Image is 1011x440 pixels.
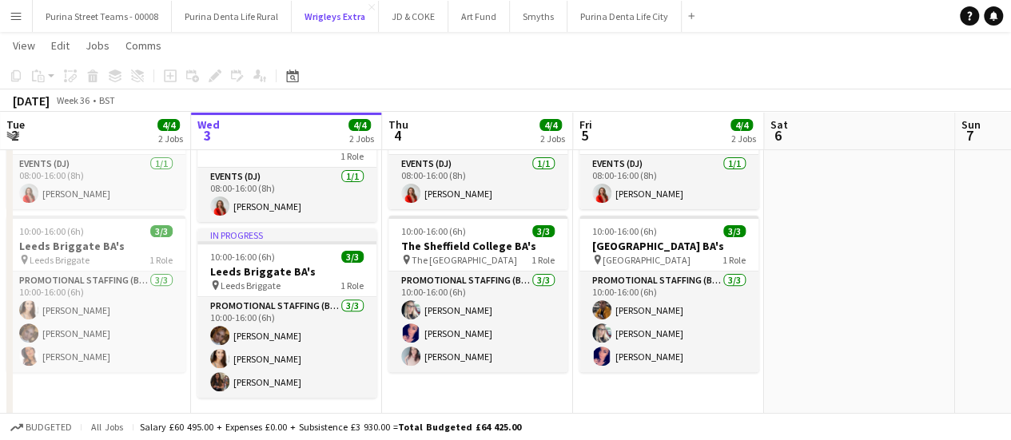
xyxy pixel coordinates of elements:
button: JD & COKE [379,1,448,32]
button: Purina Street Teams - 00008 [33,1,172,32]
button: Purina Denta Life Rural [172,1,292,32]
app-card-role: Events (DJ)1/108:00-16:00 (8h)[PERSON_NAME] [197,168,376,222]
button: Art Fund [448,1,510,32]
app-job-card: 10:00-16:00 (6h)3/3The Sheffield College BA's The [GEOGRAPHIC_DATA]1 RolePromotional Staffing (Br... [388,216,567,372]
div: [DATE] [13,93,50,109]
app-card-role: Promotional Staffing (Brand Ambassadors)3/310:00-16:00 (6h)[PERSON_NAME][PERSON_NAME][PERSON_NAME] [388,272,567,372]
div: BST [99,94,115,106]
span: Tue [6,117,25,132]
span: The [GEOGRAPHIC_DATA] [412,254,517,266]
span: 10:00-16:00 (6h) [401,225,466,237]
div: 2 Jobs [540,133,565,145]
span: 1 Role [722,254,746,266]
h3: Leeds Briggate BA's [197,264,376,279]
span: Total Budgeted £64 425.00 [398,421,521,433]
a: Comms [119,35,168,56]
span: 6 [768,126,788,145]
div: 2 Jobs [158,133,183,145]
span: 4/4 [730,119,753,131]
span: [GEOGRAPHIC_DATA] [603,254,691,266]
span: 10:00-16:00 (6h) [592,225,657,237]
span: Wed [197,117,220,132]
span: 5 [577,126,592,145]
button: Wrigleys Extra [292,1,379,32]
app-job-card: 10:00-16:00 (6h)3/3Leeds Briggate BA's Leeds Briggate1 RolePromotional Staffing (Brand Ambassador... [6,216,185,372]
span: Fri [579,117,592,132]
app-card-role: Promotional Staffing (Brand Ambassadors)3/310:00-16:00 (6h)[PERSON_NAME][PERSON_NAME][PERSON_NAME] [579,272,758,372]
span: 7 [959,126,981,145]
app-card-role: Events (DJ)1/108:00-16:00 (8h)[PERSON_NAME] [579,155,758,209]
app-card-role: Events (DJ)1/108:00-16:00 (8h)[PERSON_NAME] [6,155,185,209]
span: Sun [961,117,981,132]
div: In progress [197,228,376,241]
span: Sat [770,117,788,132]
app-job-card: 08:00-16:00 (8h)1/1Event Manager1 RoleEvents (DJ)1/108:00-16:00 (8h)[PERSON_NAME] [579,99,758,209]
app-job-card: 08:00-16:00 (8h)1/1Event Manager1 RoleEvents (DJ)1/108:00-16:00 (8h)[PERSON_NAME] [6,99,185,209]
app-job-card: 08:00-16:00 (8h)1/1Event Manager1 RoleEvents (DJ)1/108:00-16:00 (8h)[PERSON_NAME] [388,99,567,209]
button: Budgeted [8,418,74,436]
span: 10:00-16:00 (6h) [19,225,84,237]
a: View [6,35,42,56]
app-card-role: Promotional Staffing (Brand Ambassadors)3/310:00-16:00 (6h)[PERSON_NAME][PERSON_NAME][PERSON_NAME] [6,272,185,372]
span: 1 Role [149,254,173,266]
span: Jobs [86,38,109,53]
span: 4/4 [157,119,180,131]
span: Thu [388,117,408,132]
h3: Leeds Briggate BA's [6,239,185,253]
span: 3/3 [150,225,173,237]
span: 1 Role [531,254,555,266]
h3: [GEOGRAPHIC_DATA] BA's [579,239,758,253]
span: 3/3 [341,251,364,263]
app-job-card: In progress10:00-16:00 (6h)3/3Leeds Briggate BA's Leeds Briggate1 RolePromotional Staffing (Brand... [197,228,376,398]
span: Week 36 [53,94,93,106]
span: 1 Role [340,150,364,162]
div: Salary £60 495.00 + Expenses £0.00 + Subsistence £3 930.00 = [140,421,521,433]
span: 3/3 [532,225,555,237]
span: 4/4 [348,119,371,131]
span: Comms [125,38,161,53]
span: All jobs [88,421,126,433]
span: 1 Role [340,279,364,291]
app-job-card: In progress08:00-16:00 (8h)1/1Event Manager1 RoleEvents (DJ)1/108:00-16:00 (8h)[PERSON_NAME] [197,99,376,222]
a: Edit [45,35,76,56]
span: 3/3 [723,225,746,237]
app-card-role: Promotional Staffing (Brand Ambassadors)3/310:00-16:00 (6h)[PERSON_NAME][PERSON_NAME][PERSON_NAME] [197,297,376,398]
a: Jobs [79,35,116,56]
div: 2 Jobs [731,133,756,145]
span: Edit [51,38,70,53]
span: Budgeted [26,422,72,433]
button: Purina Denta Life City [567,1,682,32]
app-card-role: Events (DJ)1/108:00-16:00 (8h)[PERSON_NAME] [388,155,567,209]
span: 10:00-16:00 (6h) [210,251,275,263]
span: Leeds Briggate [221,279,281,291]
span: 2 [4,126,25,145]
div: 2 Jobs [349,133,374,145]
app-job-card: 10:00-16:00 (6h)3/3[GEOGRAPHIC_DATA] BA's [GEOGRAPHIC_DATA]1 RolePromotional Staffing (Brand Amba... [579,216,758,372]
span: View [13,38,35,53]
span: 4 [386,126,408,145]
span: Leeds Briggate [30,254,90,266]
span: 3 [195,126,220,145]
button: Smyths [510,1,567,32]
span: 4/4 [539,119,562,131]
h3: The Sheffield College BA's [388,239,567,253]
